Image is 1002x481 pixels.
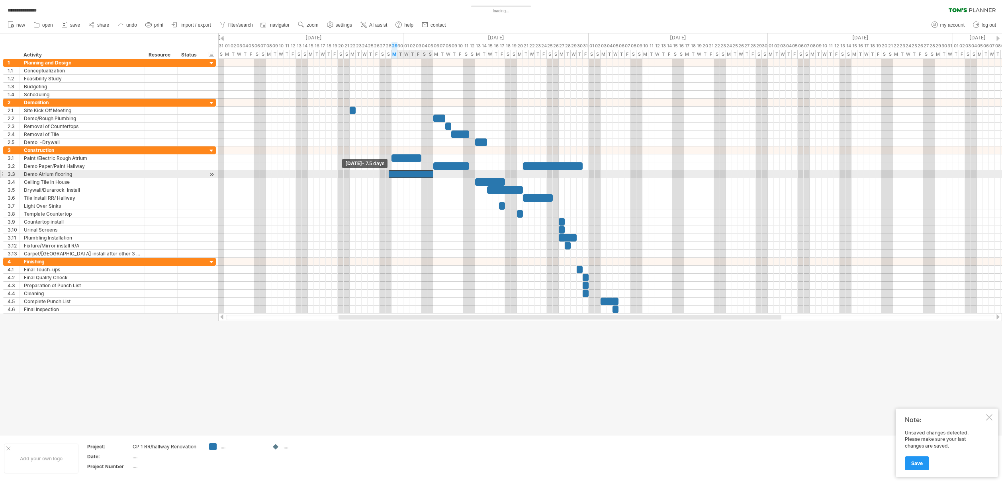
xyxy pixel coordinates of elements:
div: Thursday, 25 September 2025 [368,42,374,50]
div: Sunday, 2 November 2025 [595,50,601,58]
div: Monday, 22 September 2025 [350,42,356,50]
a: settings [325,20,354,30]
div: Tuesday, 28 October 2025 [565,50,571,58]
div: Tuesday, 16 September 2025 [314,50,320,58]
div: Monday, 5 January 2026 [977,42,983,50]
div: Friday, 26 September 2025 [374,50,380,58]
div: Tuesday, 21 October 2025 [523,50,529,58]
div: Wednesday, 1 October 2025 [403,50,409,58]
span: AI assist [369,22,387,28]
div: Thursday, 11 September 2025 [284,50,290,58]
div: Tuesday, 30 September 2025 [397,50,403,58]
div: Sunday, 9 November 2025 [636,50,642,58]
div: Friday, 26 December 2025 [917,42,923,50]
div: Thursday, 20 November 2025 [702,42,708,50]
div: Tuesday, 11 November 2025 [648,42,654,50]
div: Tuesday, 9 December 2025 [816,50,822,58]
span: help [404,22,413,28]
div: Wednesday, 26 November 2025 [738,42,744,50]
div: Saturday, 13 September 2025 [296,42,302,50]
div: October 2025 [403,33,589,42]
div: Thursday, 30 October 2025 [577,42,583,50]
div: Sunday, 7 September 2025 [260,50,266,58]
div: Friday, 31 October 2025 [583,42,589,50]
div: Friday, 19 September 2025 [332,50,338,58]
div: Wednesday, 7 January 2026 [989,50,995,58]
div: Thursday, 4 September 2025 [242,42,248,50]
div: Friday, 12 September 2025 [290,50,296,58]
div: Wednesday, 17 December 2025 [863,50,869,58]
div: Wednesday, 7 January 2026 [989,42,995,50]
div: Sunday, 7 September 2025 [260,42,266,50]
div: Wednesday, 10 September 2025 [278,50,284,58]
div: Sunday, 7 December 2025 [804,50,810,58]
div: Tuesday, 14 October 2025 [481,50,487,58]
div: Sunday, 12 October 2025 [469,42,475,50]
div: Friday, 7 November 2025 [624,42,630,50]
div: Sunday, 31 August 2025 [218,50,224,58]
div: Monday, 8 September 2025 [266,42,272,50]
div: Thursday, 16 October 2025 [493,50,499,58]
div: Monday, 24 November 2025 [726,50,732,58]
span: open [42,22,53,28]
div: Friday, 14 November 2025 [666,42,672,50]
div: Monday, 1 September 2025 [224,42,230,50]
div: Wednesday, 17 September 2025 [320,42,326,50]
div: Thursday, 4 September 2025 [242,50,248,58]
div: Sunday, 31 August 2025 [218,42,224,50]
div: Friday, 14 November 2025 [666,50,672,58]
div: Wednesday, 15 October 2025 [487,50,493,58]
div: Sunday, 16 November 2025 [678,50,684,58]
div: Tuesday, 9 September 2025 [272,50,278,58]
a: AI assist [358,20,389,30]
div: Friday, 5 December 2025 [792,50,798,58]
div: Monday, 22 September 2025 [350,50,356,58]
div: Tuesday, 6 January 2026 [983,50,989,58]
div: Sunday, 2 November 2025 [595,42,601,50]
div: Monday, 8 September 2025 [266,50,272,58]
div: Thursday, 9 October 2025 [451,50,457,58]
div: Tuesday, 18 November 2025 [690,50,696,58]
div: Tuesday, 30 December 2025 [941,50,947,58]
div: Wednesday, 15 October 2025 [487,42,493,50]
a: Save [905,456,929,470]
div: Saturday, 20 December 2025 [881,50,887,58]
div: Sunday, 28 September 2025 [386,42,391,50]
div: Sunday, 19 October 2025 [511,42,517,50]
div: Thursday, 13 November 2025 [660,50,666,58]
div: Sunday, 21 December 2025 [887,50,893,58]
div: Friday, 5 September 2025 [248,42,254,50]
div: Friday, 26 December 2025 [917,50,923,58]
div: Saturday, 11 October 2025 [463,50,469,58]
div: Sunday, 16 November 2025 [678,42,684,50]
span: filter/search [228,22,253,28]
div: Friday, 2 January 2026 [959,50,965,58]
div: Thursday, 27 November 2025 [744,42,750,50]
div: Thursday, 20 November 2025 [702,50,708,58]
div: Wednesday, 24 September 2025 [362,50,368,58]
div: Wednesday, 17 September 2025 [320,50,326,58]
div: Sunday, 19 October 2025 [511,50,517,58]
div: Thursday, 4 December 2025 [786,50,792,58]
div: Saturday, 11 October 2025 [463,42,469,50]
div: November 2025 [589,33,768,42]
div: Sunday, 14 December 2025 [845,50,851,58]
div: Saturday, 20 December 2025 [881,42,887,50]
div: Tuesday, 28 October 2025 [565,42,571,50]
div: Sunday, 14 September 2025 [302,50,308,58]
div: Saturday, 15 November 2025 [672,42,678,50]
div: Monday, 3 November 2025 [601,50,607,58]
div: Thursday, 11 December 2025 [828,42,834,50]
div: Sunday, 23 November 2025 [720,50,726,58]
div: Monday, 8 December 2025 [810,42,816,50]
div: Friday, 17 October 2025 [499,50,505,58]
div: Friday, 5 December 2025 [792,42,798,50]
div: Wednesday, 24 December 2025 [905,42,911,50]
div: Monday, 15 September 2025 [308,50,314,58]
div: Wednesday, 3 December 2025 [780,50,786,58]
div: Tuesday, 4 November 2025 [607,50,613,58]
div: Sunday, 9 November 2025 [636,42,642,50]
div: Saturday, 20 September 2025 [338,50,344,58]
div: Tuesday, 14 October 2025 [481,42,487,50]
div: Thursday, 25 December 2025 [911,50,917,58]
